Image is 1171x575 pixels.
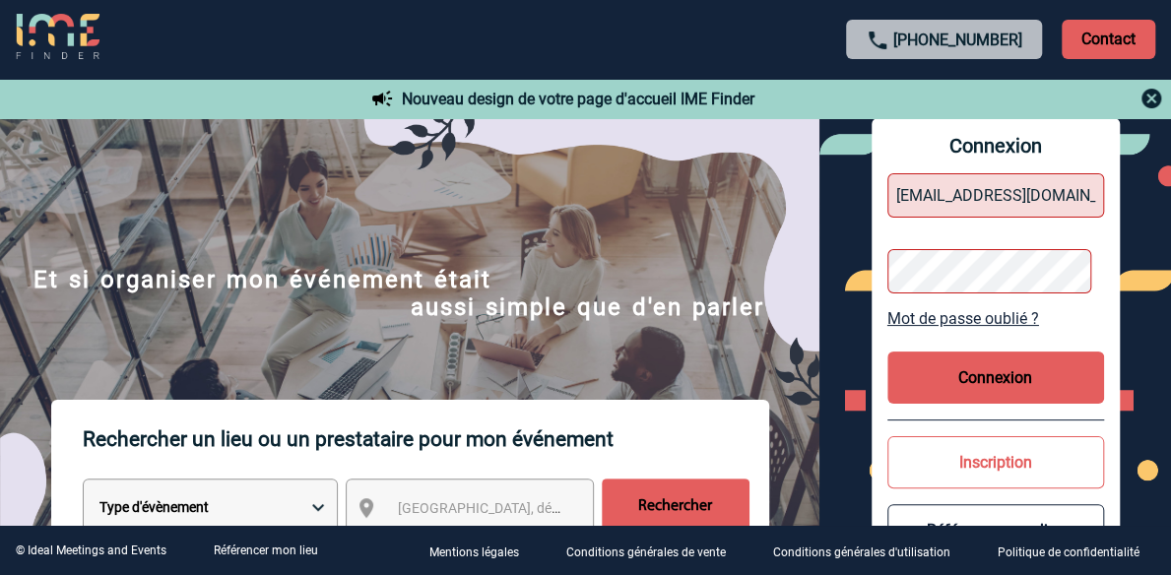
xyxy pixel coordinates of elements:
input: Identifiant ou mot de passe incorrect [887,173,1104,218]
p: Politique de confidentialité [998,545,1139,559]
p: Mentions légales [429,545,519,559]
a: Politique de confidentialité [982,542,1171,560]
p: Conditions générales de vente [566,545,726,559]
div: © Ideal Meetings and Events [16,543,166,557]
input: Rechercher [602,479,749,534]
button: Référencer mon lieu [887,504,1104,556]
span: Connexion [887,134,1104,158]
button: Inscription [887,436,1104,488]
button: Connexion [887,351,1104,404]
a: Mentions légales [414,542,551,560]
a: Référencer mon lieu [214,543,318,557]
a: Conditions générales de vente [551,542,757,560]
a: Conditions générales d'utilisation [757,542,982,560]
img: call-24-px.png [866,29,889,52]
p: Rechercher un lieu ou un prestataire pour mon événement [83,400,749,479]
a: [PHONE_NUMBER] [893,31,1022,49]
span: [GEOGRAPHIC_DATA], département, région... [398,500,672,516]
p: Contact [1062,20,1155,59]
a: Mot de passe oublié ? [887,309,1104,328]
p: Conditions générales d'utilisation [773,545,950,559]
